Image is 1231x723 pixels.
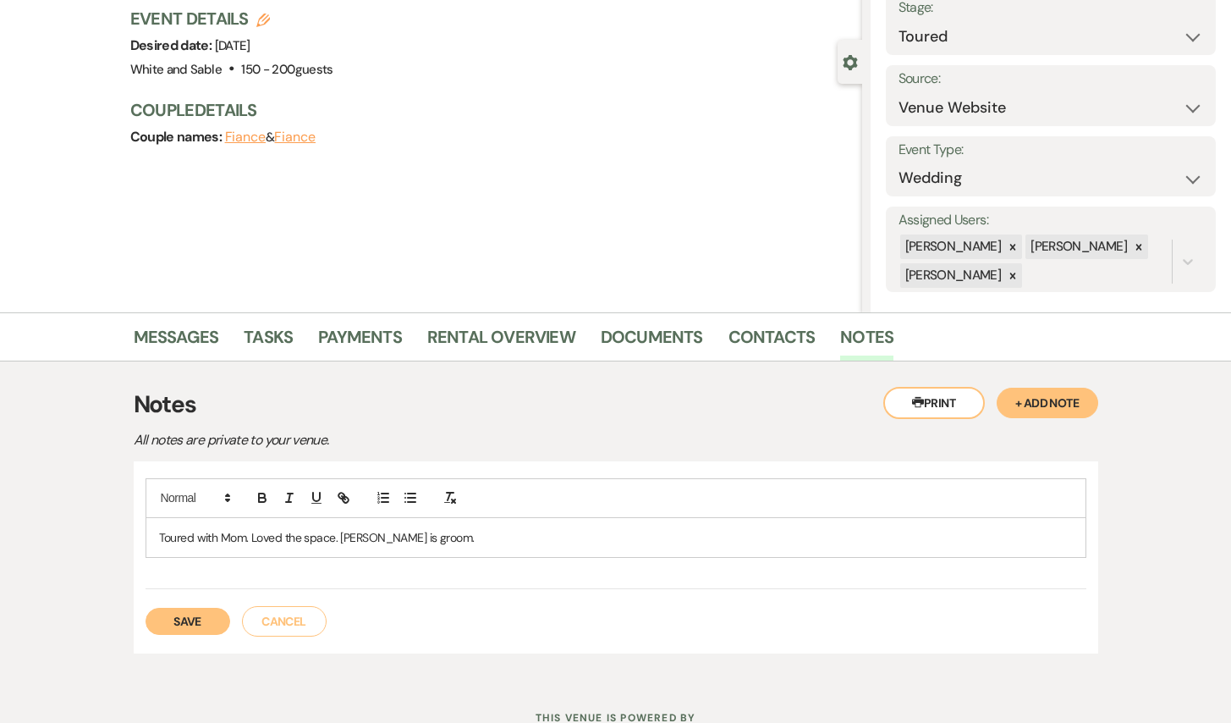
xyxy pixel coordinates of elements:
label: Assigned Users: [899,208,1204,233]
button: + Add Note [997,388,1098,418]
button: Fiance [225,130,267,144]
label: Source: [899,67,1204,91]
a: Notes [840,323,893,361]
a: Tasks [244,323,293,361]
span: 150 - 200 guests [241,61,332,78]
a: Contacts [728,323,816,361]
span: Couple names: [130,128,225,146]
div: [PERSON_NAME] [900,235,1004,259]
a: Messages [134,323,219,361]
button: Save [146,608,230,635]
h3: Couple Details [130,98,845,122]
a: Payments [318,323,402,361]
a: Documents [601,323,703,361]
p: All notes are private to your venue. [134,429,726,451]
div: [PERSON_NAME] [1025,235,1129,259]
button: Print [883,387,985,419]
a: Rental Overview [427,323,575,361]
h3: Notes [134,387,1098,422]
button: Close lead details [843,53,858,69]
label: Event Type: [899,138,1204,163]
span: & [225,129,316,146]
h3: Event Details [130,7,333,30]
div: [PERSON_NAME] [900,263,1004,288]
span: White and Sable [130,61,222,78]
button: Fiance [274,130,316,144]
span: [DATE] [215,37,250,54]
span: Desired date: [130,36,215,54]
button: Cancel [242,606,327,637]
p: Toured with Mom. Loved the space. [PERSON_NAME] is groom. [159,528,1073,547]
